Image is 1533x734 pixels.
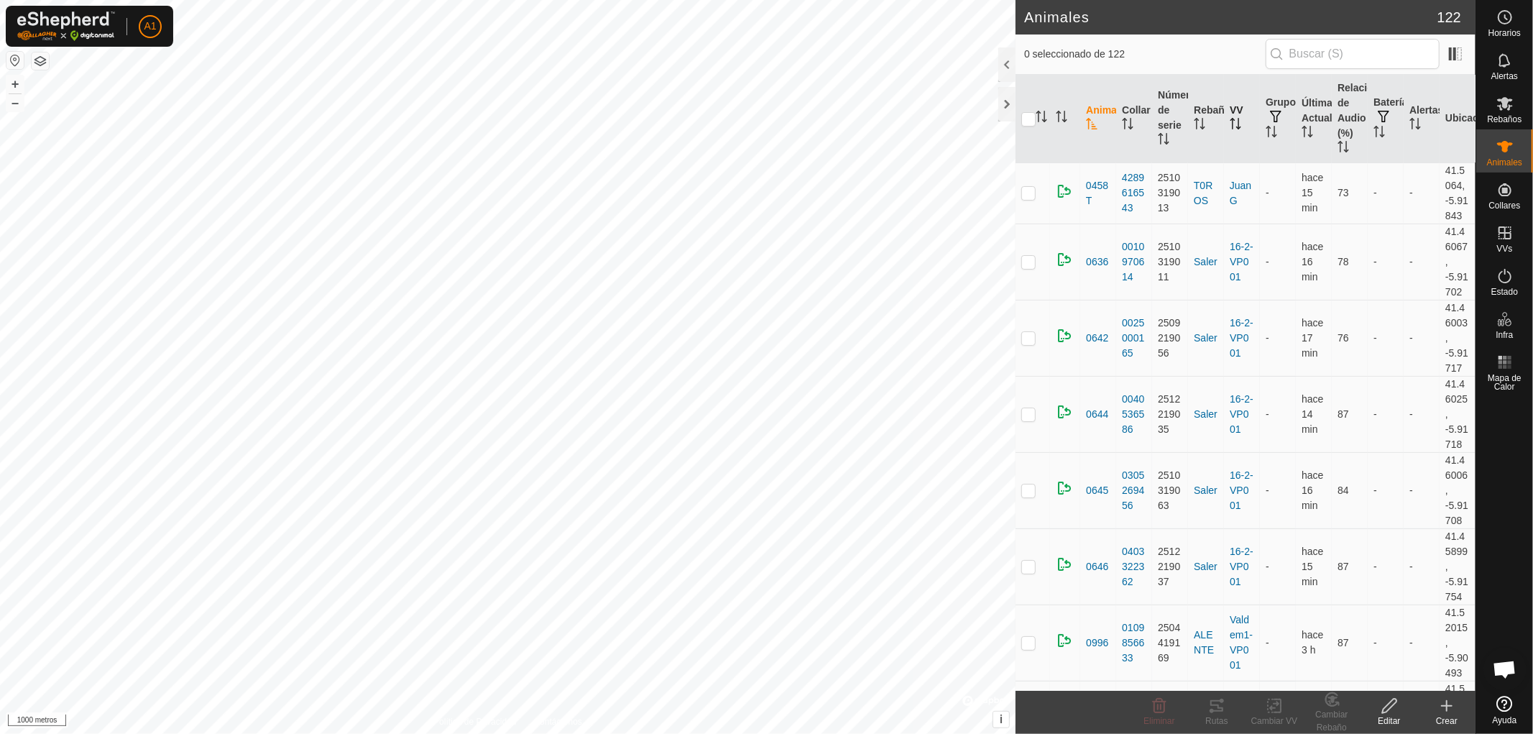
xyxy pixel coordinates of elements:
[1230,180,1251,206] a: JuanG
[1361,715,1418,728] div: Editar
[1483,648,1527,691] div: Chat abierto
[1230,120,1241,132] p-sorticon: Activar para ordenar
[1488,201,1520,211] font: Collares
[1260,300,1296,376] td: -
[1024,47,1266,62] span: 0 seleccionado de 122
[1122,392,1146,437] div: 0040536586
[1368,224,1404,300] td: -
[1194,483,1218,498] div: Saler
[1487,157,1522,168] font: Animales
[1116,75,1152,163] th: Collar
[6,52,24,69] button: Restablecer Mapa
[1158,620,1182,666] div: 2504419169
[1437,6,1461,28] span: 122
[1122,316,1146,361] div: 0025000165
[144,20,156,32] font: A1
[1266,39,1440,69] input: Buscar (S)
[1338,256,1349,267] span: 78
[1080,75,1116,163] th: Animal
[1024,9,1437,26] h2: Animales
[1440,162,1476,224] td: 41.5064, -5.91843
[1404,300,1440,376] td: -
[1302,317,1323,359] span: 19 sept 2025, 0:36
[1404,75,1440,163] th: Alertas
[1338,187,1349,198] span: 73
[1404,528,1440,605] td: -
[1302,241,1323,283] span: 19 sept 2025, 0:37
[17,12,115,41] img: Logotipo de Gallagher
[1086,331,1108,346] span: 0642
[1476,690,1533,730] a: Ayuda
[1056,403,1073,421] img: returning on
[1404,224,1440,300] td: -
[1230,614,1253,671] a: Valdem1-VP001
[1260,75,1296,163] th: Grupos
[1296,75,1332,163] th: Última Actualización
[1086,254,1108,270] span: 0636
[1056,183,1073,200] img: returning on
[1194,254,1218,270] div: Saler
[1194,559,1218,574] div: Saler
[1496,330,1513,340] font: Infra
[1368,300,1404,376] td: -
[1440,376,1476,452] td: 41.46025, -5.91718
[1158,135,1169,147] p-sorticon: Activar para ordenar
[1086,178,1110,208] span: 0458T
[1143,716,1174,726] span: Eliminar
[534,715,582,728] a: Contáctenos
[1440,605,1476,681] td: 41.52015, -5.90493
[993,712,1009,728] button: i
[1491,287,1518,297] font: Estado
[1409,120,1421,132] p-sorticon: Activar para ordenar
[1086,559,1108,574] span: 0646
[1036,113,1047,124] p-sorticon: Activar para ordenar
[1056,480,1073,497] img: returning on
[1418,715,1476,728] div: Crear
[1158,392,1182,437] div: 2512219035
[1122,239,1146,285] div: 0010970614
[1086,120,1097,132] p-sorticon: Activar para ordenar
[1332,75,1368,163] th: Relación de Audio (%)
[1194,120,1205,132] p-sorticon: Activar para ordenar
[1440,75,1476,163] th: Ubicación
[433,717,516,727] font: Política de Privacidad
[1230,317,1253,359] a: 16-2-VP001
[1373,128,1385,139] p-sorticon: Activar para ordenar
[1493,715,1517,725] font: Ayuda
[1230,546,1253,587] a: 16-2-VP001
[1368,605,1404,681] td: -
[1303,708,1361,734] div: Cambiar Rebaño
[1260,452,1296,528] td: -
[1338,637,1349,648] span: 87
[1302,469,1323,511] span: 19 sept 2025, 0:37
[1158,544,1182,590] div: 2512219037
[1302,629,1323,656] span: 18 sept 2025, 21:47
[1487,114,1522,124] font: Rebaños
[1440,300,1476,376] td: 41.46003, -5.91717
[1056,556,1073,573] img: returning on
[1496,244,1512,254] font: VVs
[1194,407,1218,422] div: Saler
[433,715,516,728] a: Política de Privacidad
[1404,162,1440,224] td: -
[1302,128,1313,139] p-sorticon: Activar para ordenar
[11,76,19,91] font: +
[1230,241,1253,283] a: 16-2-VP001
[6,94,24,111] button: –
[1368,75,1404,163] th: Batería
[1158,468,1182,513] div: 2510319063
[1056,113,1067,124] p-sorticon: Activar para ordenar
[1056,632,1073,649] img: returning on
[1260,224,1296,300] td: -
[1000,713,1003,725] font: i
[1368,528,1404,605] td: -
[1122,468,1146,513] div: 0305269456
[1122,544,1146,590] div: 0403322362
[1194,628,1218,658] div: ALENTE
[1122,620,1146,666] div: 0109856633
[1440,224,1476,300] td: 41.46067, -5.91702
[1224,75,1260,163] th: VV
[1188,715,1246,728] div: Rutas
[534,717,582,727] font: Contáctenos
[1056,327,1073,344] img: returning on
